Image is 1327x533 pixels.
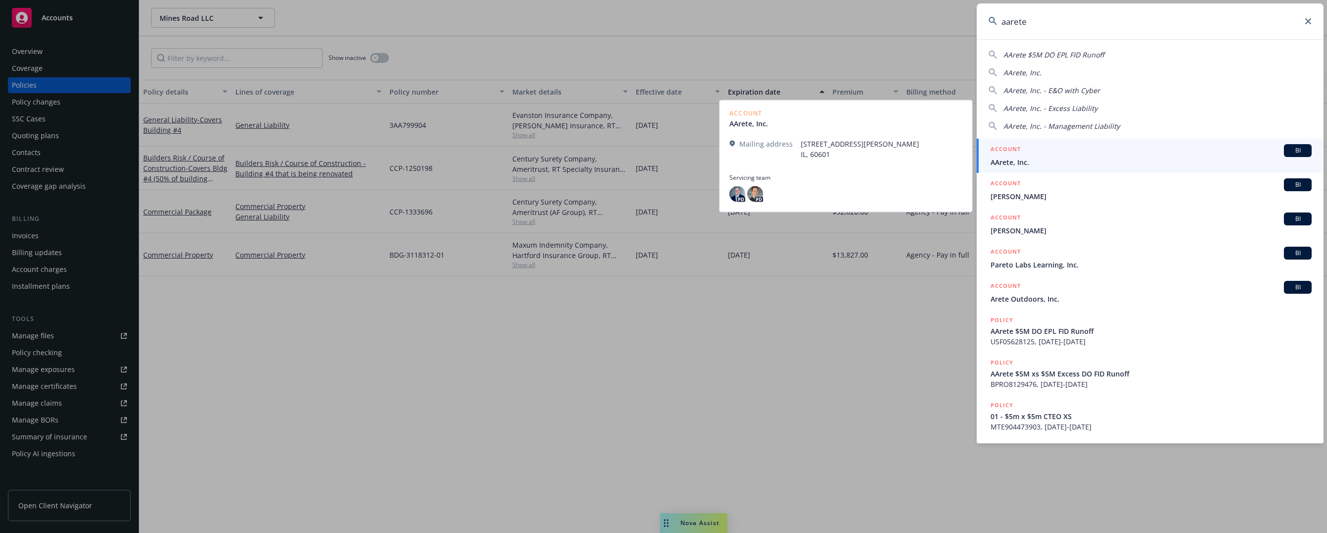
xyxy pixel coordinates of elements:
[991,191,1312,202] span: [PERSON_NAME]
[1288,180,1308,189] span: BI
[977,139,1324,173] a: ACCOUNTBIAArete, Inc.
[1003,50,1104,59] span: AArete $5M DO EPL FID Runoff
[1288,214,1308,223] span: BI
[991,443,1013,453] h5: POLICY
[991,358,1013,368] h5: POLICY
[991,247,1021,259] h5: ACCOUNT
[977,173,1324,207] a: ACCOUNTBI[PERSON_NAME]
[977,241,1324,275] a: ACCOUNTBIPareto Labs Learning, Inc.
[1288,283,1308,292] span: BI
[991,315,1013,325] h5: POLICY
[991,369,1312,379] span: AArete $5M xs $5M Excess DO FID Runoff
[1003,68,1042,77] span: AArete, Inc.
[991,336,1312,347] span: USF05628125, [DATE]-[DATE]
[977,310,1324,352] a: POLICYAArete $5M DO EPL FID RunoffUSF05628125, [DATE]-[DATE]
[977,352,1324,395] a: POLICYAArete $5M xs $5M Excess DO FID RunoffBPRO8129476, [DATE]-[DATE]
[991,411,1312,422] span: 01 - $5m x $5m CTEO XS
[991,326,1312,336] span: AArete $5M DO EPL FID Runoff
[1003,86,1100,95] span: AArete, Inc. - E&O with Cyber
[1288,146,1308,155] span: BI
[991,294,1312,304] span: Arete Outdoors, Inc.
[991,379,1312,389] span: BPRO8129476, [DATE]-[DATE]
[991,422,1312,432] span: MTE904473903, [DATE]-[DATE]
[991,400,1013,410] h5: POLICY
[991,225,1312,236] span: [PERSON_NAME]
[977,437,1324,480] a: POLICY
[977,207,1324,241] a: ACCOUNTBI[PERSON_NAME]
[991,157,1312,167] span: AArete, Inc.
[991,281,1021,293] h5: ACCOUNT
[977,275,1324,310] a: ACCOUNTBIArete Outdoors, Inc.
[1003,121,1120,131] span: AArete, Inc. - Management Liability
[991,260,1312,270] span: Pareto Labs Learning, Inc.
[991,144,1021,156] h5: ACCOUNT
[977,3,1324,39] input: Search...
[1288,249,1308,258] span: BI
[991,213,1021,224] h5: ACCOUNT
[991,178,1021,190] h5: ACCOUNT
[1003,104,1098,113] span: AArete, Inc. - Excess Liability
[977,395,1324,437] a: POLICY01 - $5m x $5m CTEO XSMTE904473903, [DATE]-[DATE]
